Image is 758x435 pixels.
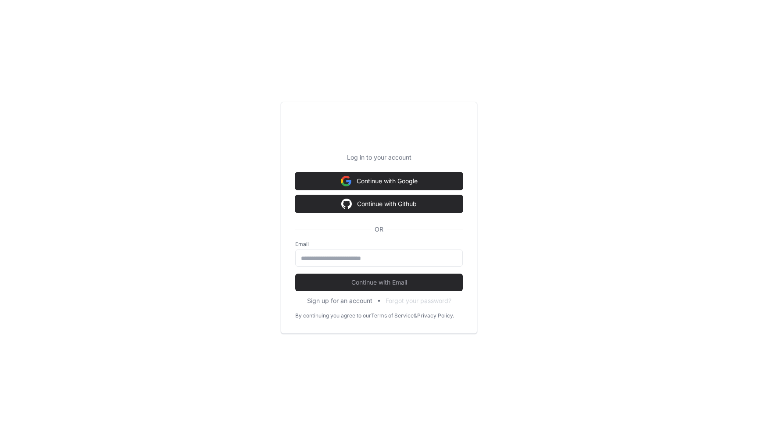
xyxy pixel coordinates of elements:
span: Continue with Email [295,278,463,287]
button: Continue with Email [295,274,463,291]
button: Continue with Google [295,172,463,190]
button: Forgot your password? [386,296,451,305]
button: Sign up for an account [307,296,372,305]
img: Sign in with google [341,195,352,213]
label: Email [295,241,463,248]
button: Continue with Github [295,195,463,213]
p: Log in to your account [295,153,463,162]
a: Privacy Policy. [417,312,454,319]
a: Terms of Service [371,312,414,319]
div: & [414,312,417,319]
div: By continuing you agree to our [295,312,371,319]
img: Sign in with google [341,172,351,190]
span: OR [371,225,387,234]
